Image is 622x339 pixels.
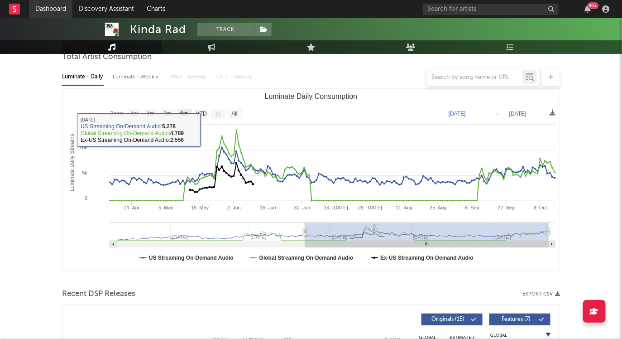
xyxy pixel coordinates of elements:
text: [DATE] [449,111,466,117]
text: 22. Sep [498,205,515,210]
text: All [231,111,237,117]
span: Features ( 7 ) [495,317,537,322]
text: 3m [164,111,172,117]
text: → [494,111,499,117]
text: 16. Jun [260,205,276,210]
text: 2. Jun [227,205,241,210]
button: 99+ [585,5,591,13]
text: Global Streaming On-Demand Audio [259,255,354,261]
text: [DATE] [509,111,526,117]
text: 1m [147,111,155,117]
text: 5. May [158,205,174,210]
text: Zoom [110,111,124,117]
span: Originals ( 15 ) [427,317,469,322]
svg: Luminate Daily Consumption [62,89,560,270]
text: 21. Apr [124,205,140,210]
button: Features(7) [489,314,550,325]
text: 28. [DATE] [358,205,382,210]
text: 19. May [191,205,209,210]
text: 6. Oct [534,205,547,210]
input: Search by song name or URL [427,74,522,81]
button: Track [197,23,254,36]
text: 25. Aug [430,205,446,210]
text: 1y [215,111,221,117]
text: YTD [196,111,207,117]
text: 1w [131,111,138,117]
text: 5k [82,170,87,175]
text: Luminate Daily Consumption [265,92,358,100]
button: Export CSV [522,291,560,297]
text: Luminate Daily Streams [69,134,75,191]
span: Total Artist Consumption [62,52,152,63]
div: 99 + [588,2,599,9]
text: 0 [85,195,87,201]
button: Originals(15) [421,314,483,325]
span: Recent DSP Releases [62,289,135,300]
input: Search for artists [423,4,559,15]
text: 14. [DATE] [324,205,348,210]
text: 10k [79,145,87,150]
div: Kinda Rad [130,23,186,36]
text: 11. Aug [396,205,412,210]
text: 30. Jun [294,205,310,210]
text: US Streaming On-Demand Audio [149,255,234,261]
text: Ex-US Streaming On-Demand Audio [380,255,474,261]
text: 6m [180,111,188,117]
text: 8. Sep [465,205,479,210]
